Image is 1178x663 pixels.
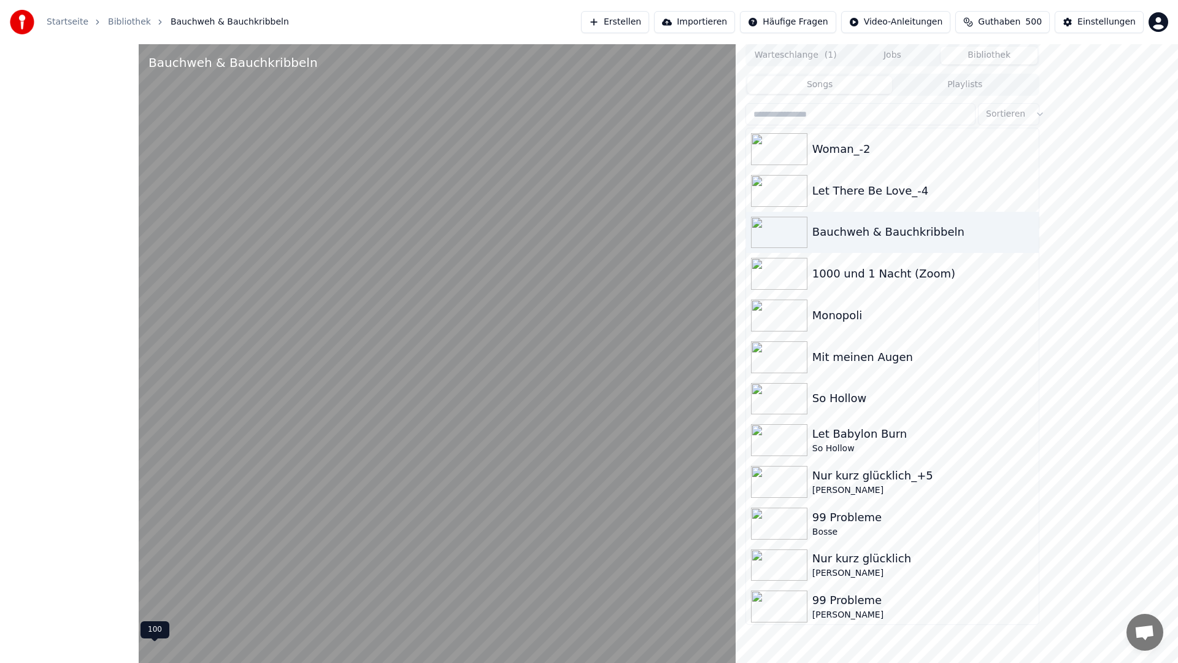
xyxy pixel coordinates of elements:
div: So Hollow [812,443,1034,455]
div: Chat öffnen [1126,614,1163,651]
img: youka [10,10,34,34]
div: Bosse [812,526,1034,538]
div: 100 [141,621,169,638]
div: Let Babylon Burn [812,425,1034,443]
button: Songs [747,76,893,94]
button: Einstellungen [1055,11,1144,33]
span: 500 [1025,16,1042,28]
button: Video-Anleitungen [841,11,951,33]
button: Häufige Fragen [740,11,836,33]
button: Guthaben500 [955,11,1050,33]
div: Mit meinen Augen [812,349,1034,366]
button: Playlists [892,76,1037,94]
a: Bibliothek [108,16,151,28]
div: [PERSON_NAME] [812,567,1034,580]
div: 99 Probleme [812,509,1034,526]
span: ( 1 ) [825,49,837,61]
div: So Hollow [812,390,1034,407]
div: Bauchweh & Bauchkribbeln [148,54,318,71]
span: Bauchweh & Bauchkribbeln [171,16,289,28]
div: 1000 und 1 Nacht (Zoom) [812,265,1034,282]
div: Bauchweh & Bauchkribbeln [812,223,1034,241]
div: Monopoli [812,307,1034,324]
button: Bibliothek [941,47,1037,64]
div: Nur kurz glücklich [812,550,1034,567]
button: Jobs [844,47,941,64]
div: 99 Probleme [812,592,1034,609]
div: [PERSON_NAME] [812,484,1034,497]
button: Warteschlange [747,47,844,64]
div: Let There Be Love_-4 [812,182,1034,200]
div: Einstellungen [1077,16,1136,28]
span: Sortieren [986,108,1025,120]
div: [PERSON_NAME] [812,609,1034,621]
div: Woman_-2 [812,141,1034,158]
button: Importieren [654,11,735,33]
a: Startseite [47,16,88,28]
span: Guthaben [978,16,1020,28]
nav: breadcrumb [47,16,289,28]
button: Erstellen [581,11,649,33]
div: Nur kurz glücklich_+5 [812,467,1034,484]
